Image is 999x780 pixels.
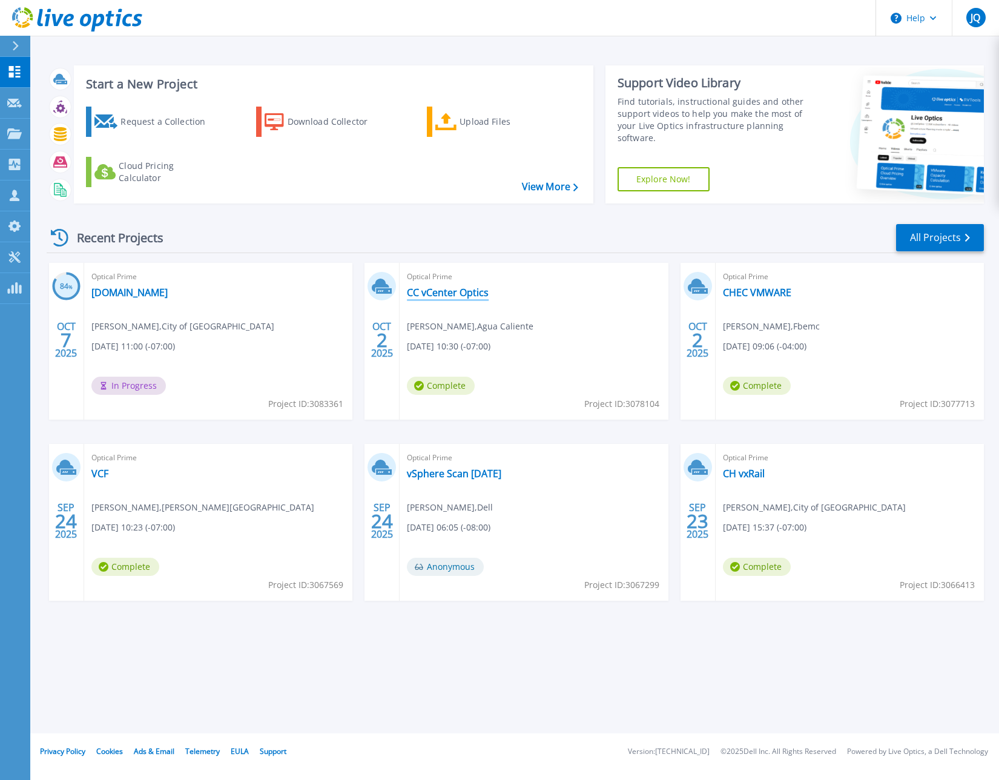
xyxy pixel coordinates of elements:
[68,283,73,290] span: %
[407,468,501,480] a: vSphere Scan [DATE]
[86,107,221,137] a: Request a Collection
[86,157,221,187] a: Cloud Pricing Calculator
[119,160,216,184] div: Cloud Pricing Calculator
[628,748,710,756] li: Version: [TECHNICAL_ID]
[407,501,493,514] span: [PERSON_NAME] , Dell
[427,107,562,137] a: Upload Files
[720,748,836,756] li: © 2025 Dell Inc. All Rights Reserved
[91,377,166,395] span: In Progress
[723,270,977,283] span: Optical Prime
[407,377,475,395] span: Complete
[96,746,123,756] a: Cookies
[407,521,490,534] span: [DATE] 06:05 (-08:00)
[847,748,988,756] li: Powered by Live Optics, a Dell Technology
[91,558,159,576] span: Complete
[460,110,556,134] div: Upload Files
[407,340,490,353] span: [DATE] 10:30 (-07:00)
[54,499,77,543] div: SEP 2025
[407,558,484,576] span: Anonymous
[584,578,659,592] span: Project ID: 3067299
[185,746,220,756] a: Telemetry
[723,320,820,333] span: [PERSON_NAME] , Fbemc
[371,318,394,362] div: OCT 2025
[91,286,168,299] a: [DOMAIN_NAME]
[900,397,975,411] span: Project ID: 3077713
[723,558,791,576] span: Complete
[288,110,384,134] div: Download Collector
[723,286,791,299] a: CHEC VMWARE
[723,451,977,464] span: Optical Prime
[900,578,975,592] span: Project ID: 3066413
[231,746,249,756] a: EULA
[120,110,217,134] div: Request a Collection
[91,270,345,283] span: Optical Prime
[40,746,85,756] a: Privacy Policy
[256,107,391,137] a: Download Collector
[91,521,175,534] span: [DATE] 10:23 (-07:00)
[52,280,81,294] h3: 84
[61,335,71,345] span: 7
[692,335,703,345] span: 2
[407,286,489,299] a: CC vCenter Optics
[86,78,578,91] h3: Start a New Project
[47,223,180,253] div: Recent Projects
[268,578,343,592] span: Project ID: 3067569
[91,320,274,333] span: [PERSON_NAME] , City of [GEOGRAPHIC_DATA]
[260,746,286,756] a: Support
[407,270,661,283] span: Optical Prime
[268,397,343,411] span: Project ID: 3083361
[686,499,709,543] div: SEP 2025
[896,224,984,251] a: All Projects
[55,516,77,526] span: 24
[407,451,661,464] span: Optical Prime
[377,335,387,345] span: 2
[971,13,980,22] span: JQ
[91,501,314,514] span: [PERSON_NAME] , [PERSON_NAME][GEOGRAPHIC_DATA]
[723,340,806,353] span: [DATE] 09:06 (-04:00)
[584,397,659,411] span: Project ID: 3078104
[371,499,394,543] div: SEP 2025
[723,521,806,534] span: [DATE] 15:37 (-07:00)
[407,320,533,333] span: [PERSON_NAME] , Agua Caliente
[723,501,906,514] span: [PERSON_NAME] , City of [GEOGRAPHIC_DATA]
[91,468,108,480] a: VCF
[687,516,708,526] span: 23
[91,340,175,353] span: [DATE] 11:00 (-07:00)
[723,377,791,395] span: Complete
[618,75,809,91] div: Support Video Library
[522,181,578,193] a: View More
[54,318,77,362] div: OCT 2025
[134,746,174,756] a: Ads & Email
[686,318,709,362] div: OCT 2025
[91,451,345,464] span: Optical Prime
[371,516,393,526] span: 24
[618,96,809,144] div: Find tutorials, instructional guides and other support videos to help you make the most of your L...
[618,167,710,191] a: Explore Now!
[723,468,765,480] a: CH vxRail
